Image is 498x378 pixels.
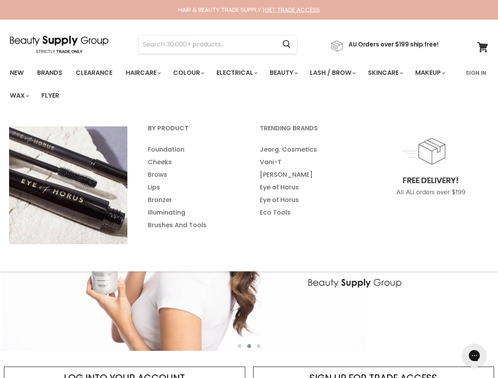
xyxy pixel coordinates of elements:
[4,61,461,107] ul: Main menu
[250,143,360,219] ul: Main menu
[250,169,360,181] a: [PERSON_NAME]
[250,156,360,169] a: Vani-T
[250,194,360,206] a: Eye of Horus
[70,65,118,81] a: Clearance
[250,143,360,156] a: Jeorg. Cosmetics
[139,35,276,54] input: Search
[138,194,248,206] a: Bronzer
[304,65,360,81] a: Lash / Brow
[138,143,248,156] a: Foundation
[4,87,34,104] a: Wax
[138,156,248,169] a: Cheeks
[35,87,65,104] a: Flyer
[138,35,297,54] form: Product
[250,181,360,194] a: Eye of Horus
[459,341,490,370] iframe: Gorgias live chat messenger
[250,206,360,219] a: Eco Tools
[167,65,209,81] a: Colour
[250,122,360,142] a: Trending Brands
[138,181,248,194] a: Lips
[138,143,248,232] ul: Main menu
[138,169,248,181] a: Brows
[211,65,262,81] a: Electrical
[4,65,30,81] a: New
[264,65,302,81] a: Beauty
[138,219,248,232] a: Brushes And Tools
[265,6,320,14] a: GET TRADE ACCESS
[120,65,166,81] a: Haircare
[138,206,248,219] a: Illuminating
[461,65,491,81] a: Sign In
[31,65,68,81] a: Brands
[276,35,297,54] button: Search
[409,65,450,81] a: Makeup
[362,65,408,81] a: Skincare
[138,122,248,142] a: By Product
